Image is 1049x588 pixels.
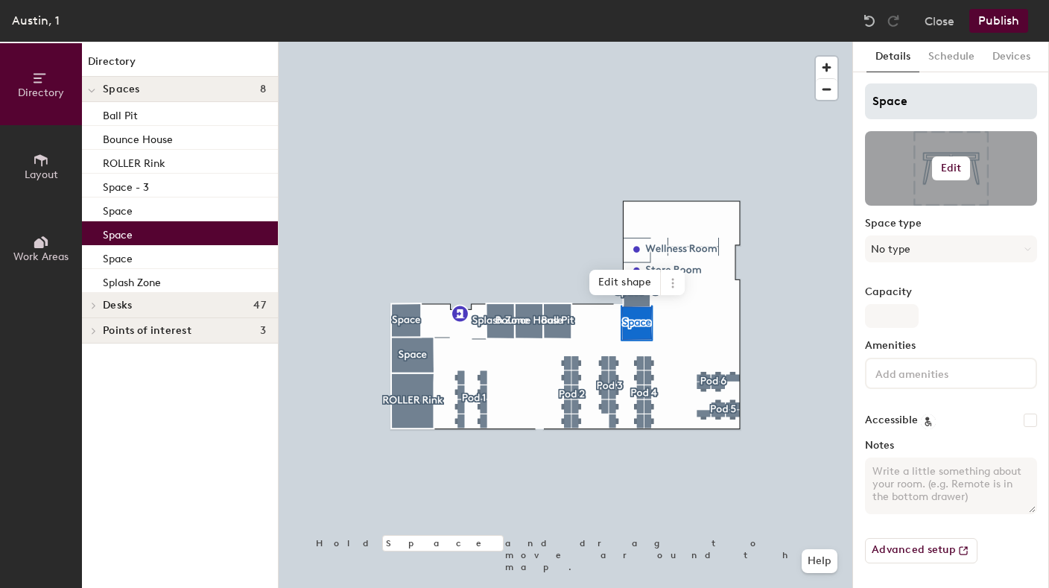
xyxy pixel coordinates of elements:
[260,83,266,95] span: 8
[969,9,1028,33] button: Publish
[865,218,1037,230] label: Space type
[103,325,191,337] span: Points of interest
[103,129,173,146] p: Bounce House
[260,325,266,337] span: 3
[103,105,138,122] p: Ball Pit
[103,272,161,289] p: Splash Zone
[103,177,149,194] p: Space - 3
[865,340,1037,352] label: Amenities
[13,250,69,263] span: Work Areas
[103,224,133,241] p: Space
[865,235,1037,262] button: No type
[802,549,837,573] button: Help
[253,300,266,312] span: 47
[919,42,983,72] button: Schedule
[983,42,1039,72] button: Devices
[12,11,60,30] div: Austin, 1
[103,200,133,218] p: Space
[932,157,971,180] button: Edit
[872,364,1007,382] input: Add amenities
[925,9,954,33] button: Close
[103,248,133,265] p: Space
[866,42,919,72] button: Details
[941,162,962,174] h6: Edit
[18,86,64,99] span: Directory
[25,168,58,181] span: Layout
[589,270,661,295] span: Edit shape
[103,300,132,312] span: Desks
[82,54,278,77] h1: Directory
[103,83,140,95] span: Spaces
[103,153,165,170] p: ROLLER Rink
[865,538,977,563] button: Advanced setup
[865,286,1037,298] label: Capacity
[886,13,901,28] img: Redo
[862,13,877,28] img: Undo
[865,414,918,426] label: Accessible
[865,440,1037,452] label: Notes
